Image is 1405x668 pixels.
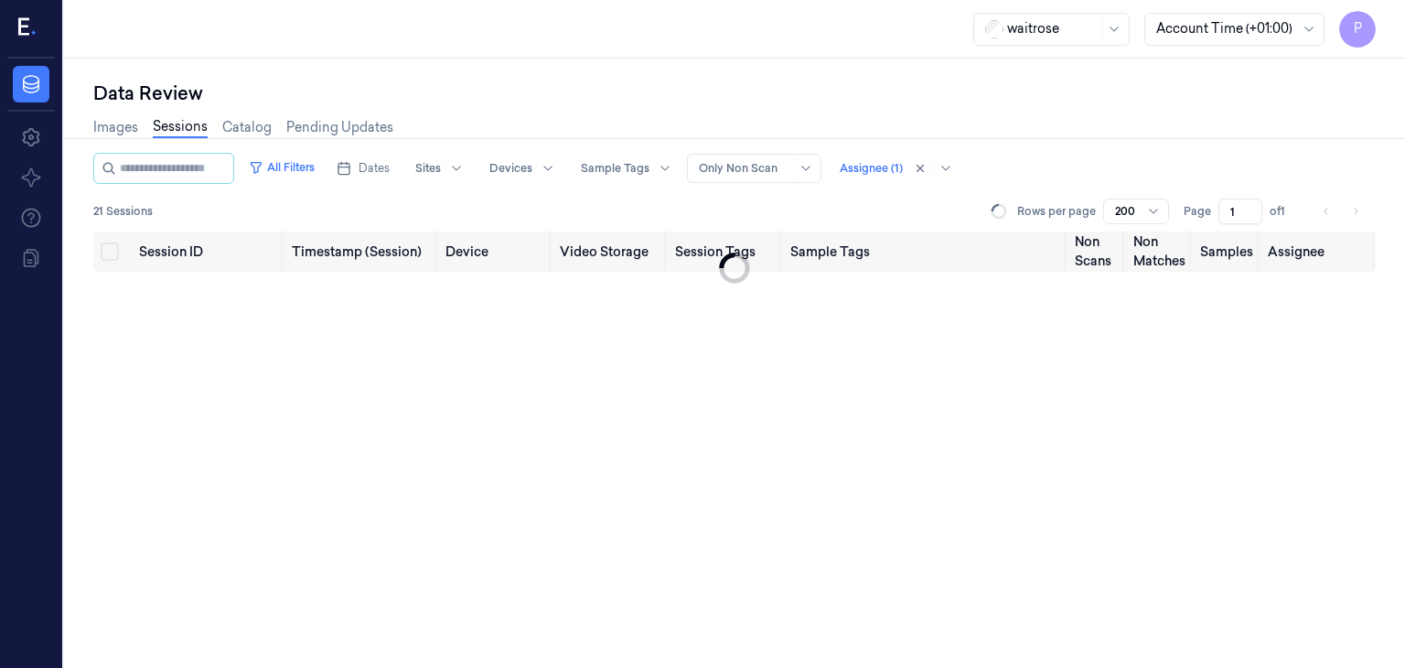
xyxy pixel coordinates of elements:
[1270,203,1299,220] span: of 1
[93,203,153,220] span: 21 Sessions
[1260,232,1376,272] th: Assignee
[93,118,138,137] a: Images
[222,118,272,137] a: Catalog
[1126,232,1193,272] th: Non Matches
[101,242,119,261] button: Select all
[1314,199,1368,224] nav: pagination
[284,232,438,272] th: Timestamp (Session)
[1067,232,1125,272] th: Non Scans
[552,232,668,272] th: Video Storage
[286,118,393,137] a: Pending Updates
[1017,203,1096,220] p: Rows per page
[153,117,208,138] a: Sessions
[359,160,390,177] span: Dates
[132,232,284,272] th: Session ID
[1193,232,1260,272] th: Samples
[438,232,553,272] th: Device
[1184,203,1211,220] span: Page
[241,153,322,182] button: All Filters
[668,232,783,272] th: Session Tags
[329,154,397,183] button: Dates
[1339,11,1376,48] button: P
[783,232,1067,272] th: Sample Tags
[93,81,1376,106] div: Data Review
